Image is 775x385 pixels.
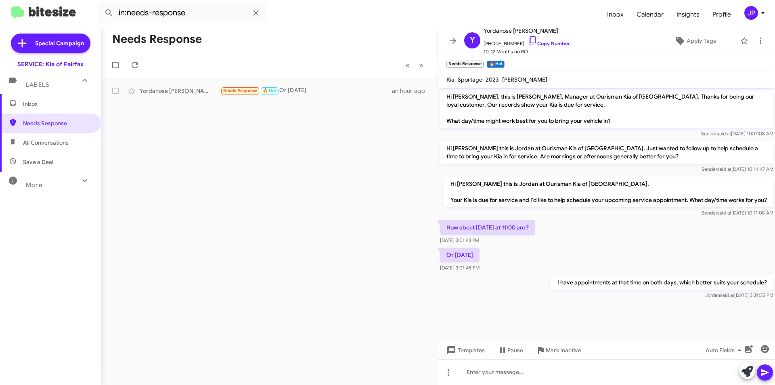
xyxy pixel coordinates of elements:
a: Calendar [630,3,670,26]
small: Needs Response [446,61,484,68]
span: Sender [DATE] 10:14:47 AM [702,166,773,172]
span: Apply Tags [687,34,716,48]
input: Search [98,3,267,23]
span: Sportage [458,76,482,83]
span: Pause [507,343,523,358]
span: All Conversations [23,139,69,147]
span: Kia [446,76,455,83]
span: [PERSON_NAME] [502,76,547,83]
span: Save a Deal [23,158,53,166]
div: Or [DATE] [220,86,392,95]
span: 🔥 Hot [263,88,276,93]
a: Profile [706,3,737,26]
div: an hour ago [392,87,431,95]
span: Sender [DATE] 10:17:08 AM [701,130,773,137]
span: 2023 [486,76,499,83]
span: Y [470,34,475,47]
span: Special Campaign [35,39,84,47]
p: How about [DATE] at 11:00 am ? [440,220,535,235]
span: said at [717,166,731,172]
span: Templates [445,343,485,358]
p: Hi [PERSON_NAME] this is Jordan at Ourisman Kia of [GEOGRAPHIC_DATA]. Just wanted to follow up to... [440,141,773,164]
button: Previous [400,57,415,74]
p: I have appointments at that time on both days, which better suits your schedule? [551,275,773,290]
button: Pause [491,343,530,358]
a: Special Campaign [11,34,90,53]
span: Inbox [23,100,92,108]
div: JP [744,6,758,20]
p: Hi [PERSON_NAME] this is Jordan at Ourisman Kia of [GEOGRAPHIC_DATA]. Your Kia is due for service... [444,177,773,207]
div: SERVICE: Kia of Fairfax [17,60,84,68]
span: Mark Inactive [546,343,581,358]
span: » [419,60,423,70]
button: Apply Tags [654,34,736,48]
button: JP [737,6,766,20]
a: Insights [670,3,706,26]
button: Next [414,57,428,74]
span: Sender [DATE] 10:11:08 AM [702,210,773,216]
p: Hi [PERSON_NAME], this is [PERSON_NAME], Manager at Ourisman Kia of [GEOGRAPHIC_DATA]. Thanks for... [440,89,773,128]
nav: Page navigation example [401,57,428,74]
span: Needs Response [223,88,258,93]
span: said at [717,130,731,137]
span: Jordan [DATE] 3:39:35 PM [705,292,773,298]
p: Or [DATE] [440,248,480,262]
span: [PHONE_NUMBER] [484,36,570,48]
button: Templates [438,343,491,358]
span: 10-12 Months no RO [484,48,570,56]
span: [DATE] 3:01:48 PM [440,265,480,271]
span: Labels [26,81,49,88]
span: [DATE] 3:01:43 PM [440,237,479,243]
a: Copy Number [528,40,570,46]
small: 🔥 Hot [487,61,504,68]
div: Yordanose [PERSON_NAME] [140,87,220,95]
button: Mark Inactive [530,343,588,358]
span: said at [720,292,734,298]
span: said at [717,210,731,216]
h1: Needs Response [112,33,202,46]
a: Inbox [601,3,630,26]
span: Yordanose [PERSON_NAME] [484,26,570,36]
span: More [26,181,42,189]
span: Needs Response [23,119,92,127]
span: Auto Fields [706,343,744,358]
span: « [405,60,410,70]
button: Auto Fields [699,343,751,358]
